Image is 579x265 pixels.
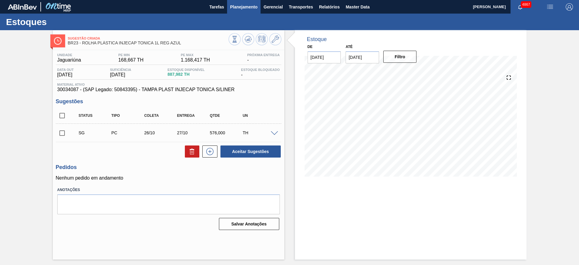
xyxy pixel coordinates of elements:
[143,130,179,135] div: 26/10/2025
[56,175,281,181] p: Nenhum pedido em andamento
[182,145,199,158] div: Excluir Sugestões
[168,72,205,77] span: 887,982 TH
[346,51,379,63] input: dd/mm/yyyy
[57,87,280,92] span: 30034087 - (SAP Legado: 50843395) - TAMPA PLAST INJECAP TONICA S/LINER
[57,68,74,72] span: Data out
[77,130,114,135] div: Sugestão Criada
[143,113,179,118] div: Coleta
[110,130,146,135] div: Pedido de Compra
[118,57,143,63] span: 168,667 TH
[56,164,281,171] h3: Pedidos
[57,186,280,194] label: Anotações
[181,53,210,57] span: PE MAX
[242,33,254,45] button: Atualizar Gráfico
[239,68,281,78] div: -
[247,53,280,57] span: Próxima Entrega
[546,3,554,11] img: userActions
[308,45,313,49] label: De
[521,1,531,8] span: 4867
[176,113,212,118] div: Entrega
[118,53,143,57] span: PE MIN
[230,3,258,11] span: Planejamento
[346,3,369,11] span: Master Data
[246,53,281,63] div: -
[269,33,281,45] button: Ir ao Master Data / Geral
[511,3,530,11] button: Notificações
[57,53,81,57] span: Unidade
[208,113,245,118] div: Qtde
[241,68,280,72] span: Estoque Bloqueado
[256,33,268,45] button: Programar Estoque
[199,145,217,158] div: Nova sugestão
[319,3,340,11] span: Relatórios
[110,68,131,72] span: Suficiência
[307,36,327,43] div: Estoque
[110,72,131,78] span: [DATE]
[241,113,278,118] div: UN
[8,4,37,10] img: TNhmsLtSVTkK8tSr43FrP2fwEKptu5GPRR3wAAAABJRU5ErkJggg==
[57,83,280,86] span: Material ativo
[110,113,146,118] div: Tipo
[168,68,205,72] span: Estoque Disponível
[57,57,81,63] span: Jaguariúna
[77,113,114,118] div: Status
[241,130,278,135] div: TH
[264,3,283,11] span: Gerencial
[208,130,245,135] div: 576,000
[54,37,62,45] img: Ícone
[229,33,241,45] button: Visão Geral dos Estoques
[219,218,279,230] button: Salvar Anotações
[68,37,229,40] span: Sugestão Criada
[56,98,281,105] h3: Sugestões
[217,145,281,158] div: Aceitar Sugestões
[220,145,281,158] button: Aceitar Sugestões
[57,72,74,78] span: [DATE]
[289,3,313,11] span: Transportes
[308,51,341,63] input: dd/mm/yyyy
[68,41,229,45] span: BR23 - ROLHA PLÁSTICA INJECAP TONICA 1L REG AZUL
[346,45,353,49] label: Até
[6,18,113,25] h1: Estoques
[383,51,417,63] button: Filtro
[209,3,224,11] span: Tarefas
[181,57,210,63] span: 1.168,417 TH
[176,130,212,135] div: 27/10/2025
[566,3,573,11] img: Logout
